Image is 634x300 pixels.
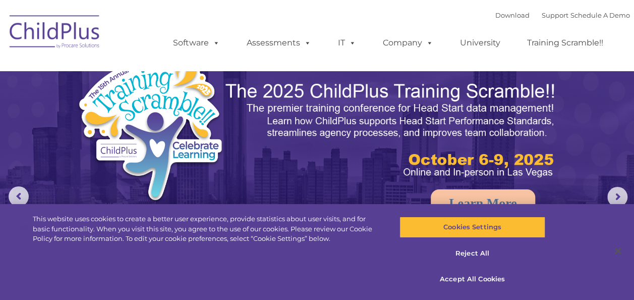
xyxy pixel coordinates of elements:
a: Schedule A Demo [570,11,630,19]
a: Assessments [237,33,321,53]
button: Close [607,240,629,262]
span: Last name [140,67,171,74]
div: This website uses cookies to create a better user experience, provide statistics about user visit... [33,214,380,244]
button: Accept All Cookies [399,269,545,290]
a: Download [495,11,530,19]
a: Learn More [431,189,535,218]
a: Company [373,33,443,53]
a: Training Scramble!! [517,33,613,53]
img: ChildPlus by Procare Solutions [5,8,105,59]
a: IT [328,33,366,53]
button: Cookies Settings [399,217,545,238]
a: Support [542,11,568,19]
font: | [495,11,630,19]
button: Reject All [399,243,545,264]
a: Software [163,33,230,53]
a: University [450,33,510,53]
span: Phone number [140,108,183,116]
